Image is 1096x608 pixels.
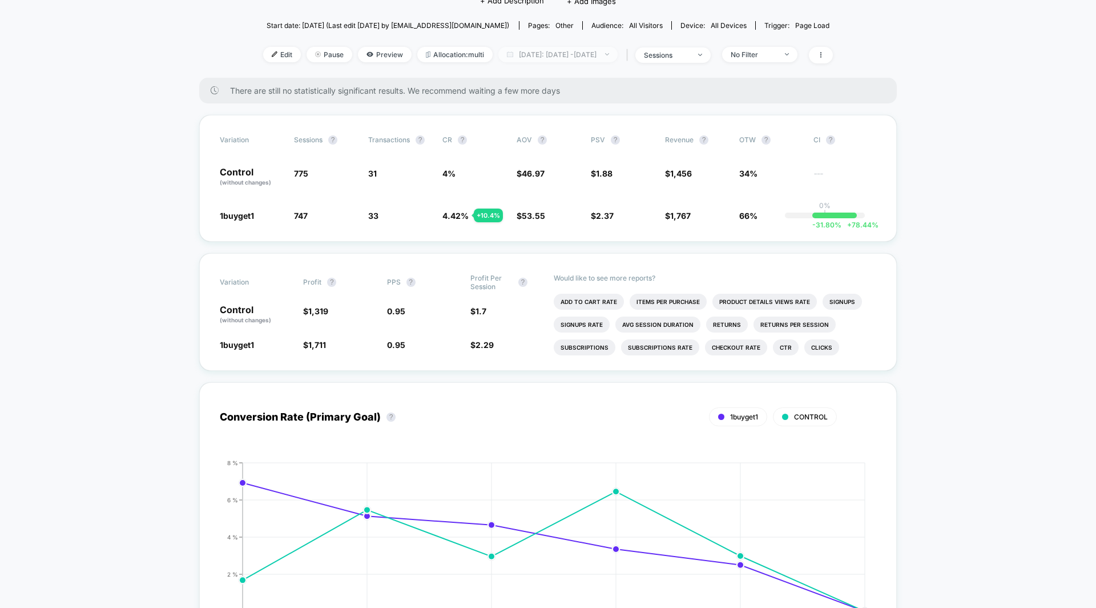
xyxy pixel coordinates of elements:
[303,278,321,286] span: Profit
[220,274,283,291] span: Variation
[623,47,635,63] span: |
[368,169,377,178] span: 31
[611,135,620,145] button: ?
[596,169,613,178] span: 1.88
[630,294,707,310] li: Items Per Purchase
[671,21,755,30] span: Device:
[555,21,574,30] span: other
[470,274,513,291] span: Profit Per Session
[368,135,410,144] span: Transactions
[303,306,328,316] span: $
[706,317,748,333] li: Returns
[387,306,405,316] span: 0.95
[294,211,308,221] span: 747
[327,278,336,287] button: ?
[470,306,486,316] span: $
[220,179,271,186] span: (without changes)
[522,169,545,178] span: 46.97
[841,221,879,229] span: 78.44 %
[517,211,545,221] span: $
[670,169,692,178] span: 1,456
[442,135,452,144] span: CR
[794,413,828,421] span: CONTROL
[386,413,396,422] button: ?
[615,317,700,333] li: Avg Session Duration
[507,51,513,57] img: calendar
[315,51,321,57] img: end
[368,211,378,221] span: 33
[406,278,416,287] button: ?
[517,169,545,178] span: $
[596,211,614,221] span: 2.37
[824,210,826,218] p: |
[294,135,323,144] span: Sessions
[358,47,412,62] span: Preview
[773,339,799,355] li: Ctr
[785,53,789,55] img: end
[220,135,283,145] span: Variation
[442,169,456,178] span: 4 %
[458,135,467,145] button: ?
[753,317,836,333] li: Returns Per Session
[739,169,757,178] span: 34%
[538,135,547,145] button: ?
[417,47,493,62] span: Allocation: multi
[711,21,747,30] span: all devices
[328,135,337,145] button: ?
[554,339,615,355] li: Subscriptions
[267,21,509,30] span: Start date: [DATE] (Last edit [DATE] by [EMAIL_ADDRESS][DOMAIN_NAME])
[220,211,254,221] span: 1buyget1
[227,570,238,577] tspan: 2 %
[442,211,469,221] span: 4.42 %
[739,135,802,145] span: OTW
[227,533,238,540] tspan: 4 %
[308,306,328,316] span: 1,319
[644,51,690,59] div: sessions
[823,294,862,310] li: Signups
[665,135,694,144] span: Revenue
[387,278,401,286] span: PPS
[712,294,817,310] li: Product Details Views Rate
[476,340,494,350] span: 2.29
[591,135,605,144] span: PSV
[470,340,494,350] span: $
[272,51,277,57] img: edit
[554,294,624,310] li: Add To Cart Rate
[605,53,609,55] img: end
[220,305,292,325] p: Control
[476,306,486,316] span: 1.7
[621,339,699,355] li: Subscriptions Rate
[426,51,430,58] img: rebalance
[813,135,876,145] span: CI
[294,169,308,178] span: 775
[518,278,527,287] button: ?
[416,135,425,145] button: ?
[220,317,271,323] span: (without changes)
[761,135,771,145] button: ?
[517,135,532,144] span: AOV
[230,86,874,95] span: There are still no statistically significant results. We recommend waiting a few more days
[670,211,691,221] span: 1,767
[220,167,283,187] p: Control
[308,340,326,350] span: 1,711
[474,209,503,222] div: + 10.4 %
[387,340,405,350] span: 0.95
[739,211,757,221] span: 66%
[730,413,758,421] span: 1buyget1
[665,211,691,221] span: $
[699,135,708,145] button: ?
[591,211,614,221] span: $
[698,54,702,56] img: end
[813,170,876,187] span: ---
[220,340,254,350] span: 1buyget1
[847,221,852,229] span: +
[522,211,545,221] span: 53.55
[498,47,618,62] span: [DATE]: [DATE] - [DATE]
[804,339,839,355] li: Clicks
[764,21,829,30] div: Trigger:
[528,21,574,30] div: Pages:
[307,47,352,62] span: Pause
[591,169,613,178] span: $
[554,274,876,282] p: Would like to see more reports?
[303,340,326,350] span: $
